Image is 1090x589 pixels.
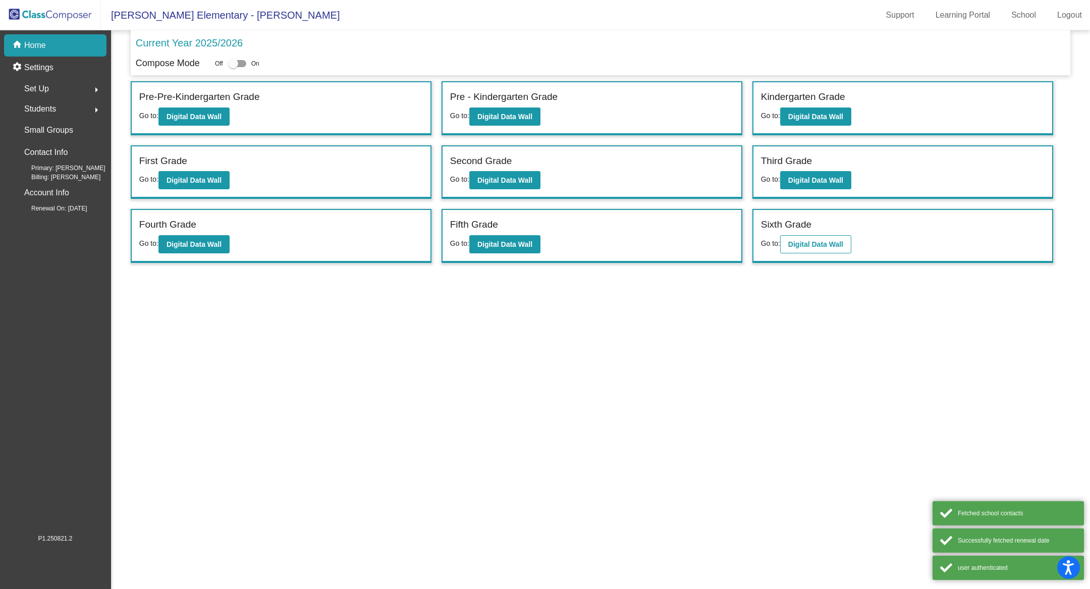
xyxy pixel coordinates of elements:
[761,90,845,104] label: Kindergarten Grade
[167,113,222,121] b: Digital Data Wall
[158,171,230,189] button: Digital Data Wall
[139,175,158,183] span: Go to:
[761,218,811,232] label: Sixth Grade
[450,218,498,232] label: Fifth Grade
[761,112,780,120] span: Go to:
[788,113,843,121] b: Digital Data Wall
[450,90,558,104] label: Pre - Kindergarten Grade
[958,536,1076,545] div: Successfully fetched renewal date
[15,204,87,213] span: Renewal On: [DATE]
[139,90,260,104] label: Pre-Pre-Kindergarten Grade
[158,235,230,253] button: Digital Data Wall
[12,62,24,74] mat-icon: settings
[780,171,851,189] button: Digital Data Wall
[469,108,540,126] button: Digital Data Wall
[139,112,158,120] span: Go to:
[158,108,230,126] button: Digital Data Wall
[24,82,49,96] span: Set Up
[215,59,223,68] span: Off
[24,39,46,51] p: Home
[15,164,105,173] span: Primary: [PERSON_NAME]
[24,145,68,159] p: Contact Info
[139,218,196,232] label: Fourth Grade
[24,102,56,116] span: Students
[761,175,780,183] span: Go to:
[139,154,187,169] label: First Grade
[788,176,843,184] b: Digital Data Wall
[450,154,512,169] label: Second Grade
[958,509,1076,518] div: Fetched school contacts
[958,563,1076,572] div: user authenticated
[761,239,780,247] span: Go to:
[15,173,100,182] span: Billing: [PERSON_NAME]
[450,239,469,247] span: Go to:
[878,7,922,23] a: Support
[761,154,812,169] label: Third Grade
[90,104,102,116] mat-icon: arrow_right
[780,108,851,126] button: Digital Data Wall
[136,57,200,70] p: Compose Mode
[251,59,259,68] span: On
[90,84,102,96] mat-icon: arrow_right
[139,239,158,247] span: Go to:
[167,176,222,184] b: Digital Data Wall
[136,35,243,50] p: Current Year 2025/2026
[24,186,69,200] p: Account Info
[477,240,532,248] b: Digital Data Wall
[450,175,469,183] span: Go to:
[1003,7,1044,23] a: School
[928,7,999,23] a: Learning Portal
[780,235,851,253] button: Digital Data Wall
[450,112,469,120] span: Go to:
[12,39,24,51] mat-icon: home
[469,171,540,189] button: Digital Data Wall
[469,235,540,253] button: Digital Data Wall
[101,7,340,23] span: [PERSON_NAME] Elementary - [PERSON_NAME]
[167,240,222,248] b: Digital Data Wall
[24,62,53,74] p: Settings
[788,240,843,248] b: Digital Data Wall
[24,123,73,137] p: Small Groups
[477,176,532,184] b: Digital Data Wall
[477,113,532,121] b: Digital Data Wall
[1049,7,1090,23] a: Logout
